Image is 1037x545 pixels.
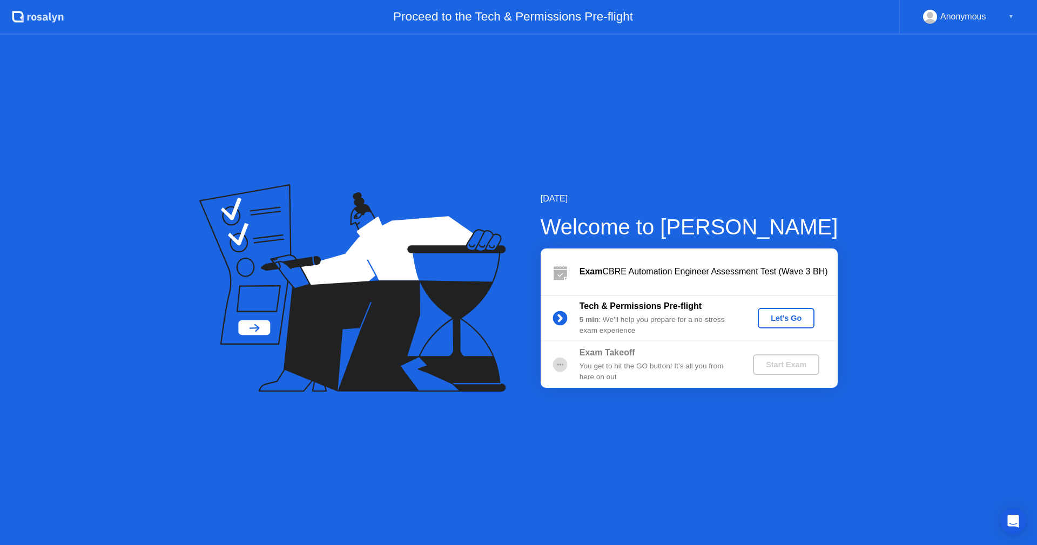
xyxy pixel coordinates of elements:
b: Exam [580,267,603,276]
div: ▼ [1008,10,1014,24]
div: [DATE] [541,192,838,205]
b: Tech & Permissions Pre-flight [580,301,702,311]
div: CBRE Automation Engineer Assessment Test (Wave 3 BH) [580,265,838,278]
div: You get to hit the GO button! It’s all you from here on out [580,361,735,383]
button: Let's Go [758,308,814,328]
div: Welcome to [PERSON_NAME] [541,211,838,243]
div: Anonymous [940,10,986,24]
div: Start Exam [757,360,815,369]
button: Start Exam [753,354,819,375]
div: : We’ll help you prepare for a no-stress exam experience [580,314,735,337]
div: Open Intercom Messenger [1000,508,1026,534]
div: Let's Go [762,314,810,322]
b: Exam Takeoff [580,348,635,357]
b: 5 min [580,315,599,324]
